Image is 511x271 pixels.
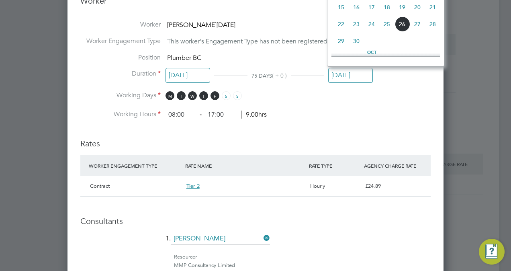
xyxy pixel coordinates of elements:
div: Contract [87,179,183,193]
button: Engage Resource Center [479,239,505,265]
span: 27 [410,16,425,32]
span: W [188,91,197,100]
div: RATE NAME [183,158,307,173]
span: 25 [379,16,394,32]
label: Worker [80,21,161,29]
input: Search for... [171,233,270,245]
span: 23 [349,16,364,32]
span: Tier 2 [186,183,200,189]
span: 29 [333,33,349,49]
span: 24 [364,16,379,32]
input: 17:00 [205,108,236,122]
input: 08:00 [166,108,196,122]
input: Select one [166,68,210,83]
div: £24.89 [362,179,431,193]
span: ( + 0 ) [272,72,287,79]
span: 1 [364,51,379,66]
label: Duration [80,70,161,78]
div: Resourcer [174,253,431,261]
li: 1. [80,233,431,253]
span: S [233,91,242,100]
span: 2 [379,51,394,66]
label: Working Hours [80,110,161,119]
div: WORKER ENGAGEMENT TYPE [87,158,183,173]
span: 75 DAYS [251,72,272,79]
span: 4 [410,51,425,66]
span: This worker's Engagement Type has not been registered by its Agency. [167,37,369,45]
span: 26 [394,16,410,32]
div: MMP Consultancy Limited [174,261,431,270]
span: M [166,91,174,100]
span: ‐ [198,111,203,119]
h3: Consultants [80,216,431,226]
span: 9.00hrs [241,111,267,119]
span: Plumber BC [167,54,201,62]
span: 22 [333,16,349,32]
div: RATE TYPE [307,158,362,173]
span: 28 [425,16,440,32]
input: Select one [328,68,373,83]
div: AGENCY CHARGE RATE [362,158,431,173]
div: Hourly [307,179,362,193]
span: Oct [364,51,379,55]
span: 3 [394,51,410,66]
label: Worker Engagement Type [80,37,161,45]
span: T [177,91,186,100]
span: 5 [425,51,440,66]
span: F [211,91,219,100]
label: Position [80,53,161,62]
span: S [222,91,231,100]
label: Working Days [80,91,161,100]
span: 30 [349,33,364,49]
h3: Rates [80,130,431,149]
span: T [199,91,208,100]
span: [PERSON_NAME][DATE] [167,21,235,29]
